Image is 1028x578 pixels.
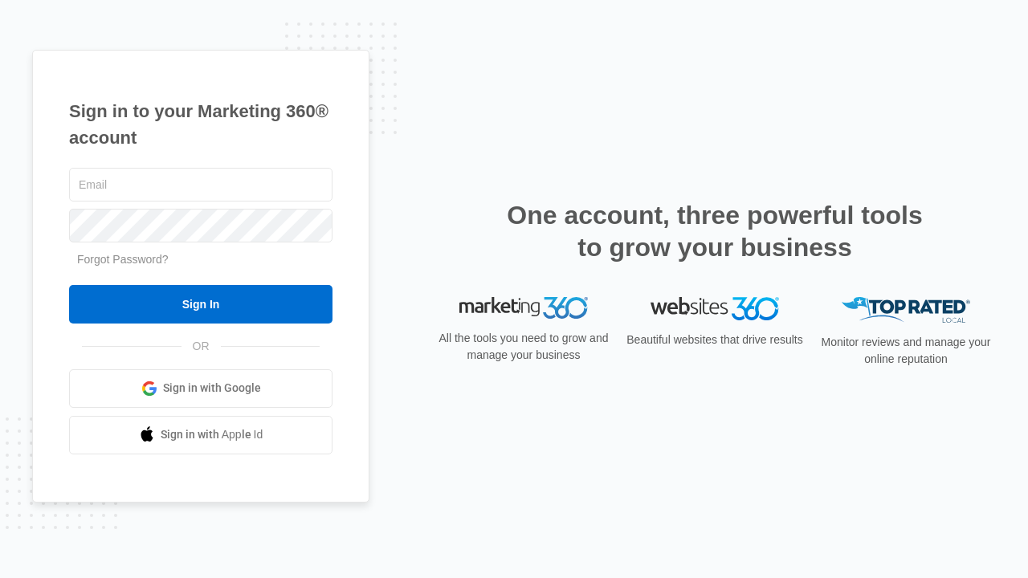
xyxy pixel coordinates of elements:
[163,380,261,397] span: Sign in with Google
[69,285,332,324] input: Sign In
[69,168,332,201] input: Email
[434,330,614,364] p: All the tools you need to grow and manage your business
[651,297,779,320] img: Websites 360
[459,297,588,320] img: Marketing 360
[69,416,332,454] a: Sign in with Apple Id
[502,199,928,263] h2: One account, three powerful tools to grow your business
[69,369,332,408] a: Sign in with Google
[625,332,805,348] p: Beautiful websites that drive results
[69,98,332,151] h1: Sign in to your Marketing 360® account
[77,253,169,266] a: Forgot Password?
[816,334,996,368] p: Monitor reviews and manage your online reputation
[842,297,970,324] img: Top Rated Local
[182,338,221,355] span: OR
[161,426,263,443] span: Sign in with Apple Id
